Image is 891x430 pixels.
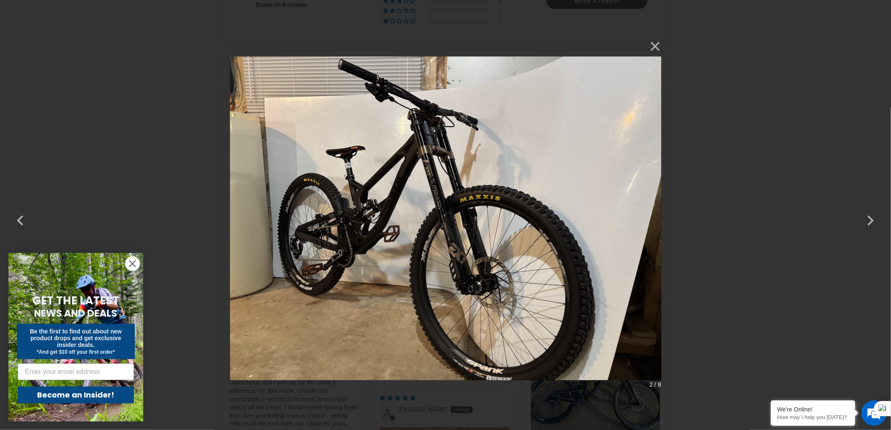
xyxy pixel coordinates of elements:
span: Be the first to find out about new product drops and get exclusive insider deals. [30,328,122,348]
img: d_696896380_company_1647369064580_696896380 [27,42,48,63]
div: Minimize live chat window [138,4,158,24]
span: NEWS AND DEALS [35,306,118,320]
button: Previous (Left arrow key) [10,205,30,225]
span: GET THE LATEST [32,293,119,308]
input: Enter your email address [18,363,134,380]
button: Become an Insider! [18,387,134,403]
div: Chat with us now [56,47,154,58]
span: We're online! [49,106,116,191]
textarea: Type your message and hit 'Enter' [4,230,161,260]
div: Navigation go back [9,46,22,59]
p: How may I help you today? [777,414,849,420]
button: Next (Right arrow key) [861,205,881,225]
button: Close dialog [125,256,140,271]
span: *And get $10 off your first order* [37,349,115,355]
span: 2 / 8 [650,379,661,390]
img: User picture [230,36,661,394]
button: × [641,36,661,56]
div: We're Online! [777,406,849,413]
